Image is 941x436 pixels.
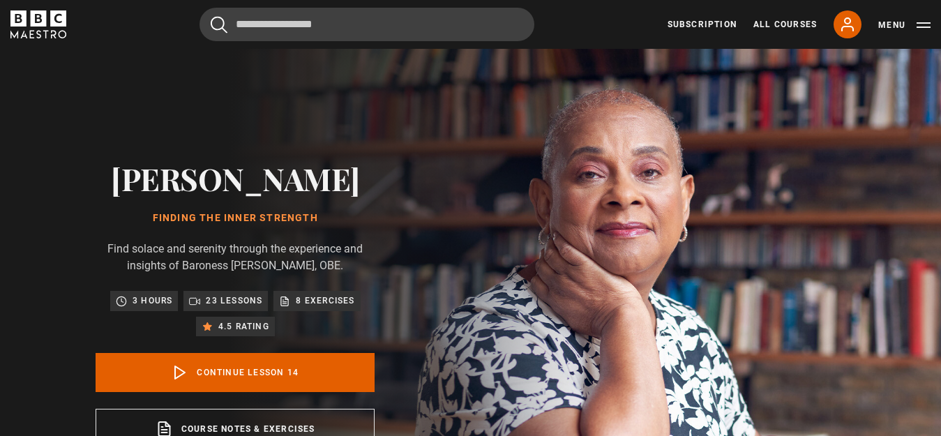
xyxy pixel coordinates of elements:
[218,320,269,333] p: 4.5 rating
[10,10,66,38] svg: BBC Maestro
[133,294,172,308] p: 3 hours
[96,241,375,274] p: Find solace and serenity through the experience and insights of Baroness [PERSON_NAME], OBE.
[96,353,375,392] a: Continue lesson 14
[878,18,931,32] button: Toggle navigation
[96,213,375,224] h1: Finding the Inner Strength
[211,16,227,33] button: Submit the search query
[206,294,262,308] p: 23 lessons
[200,8,534,41] input: Search
[753,18,817,31] a: All Courses
[296,294,354,308] p: 8 exercises
[668,18,737,31] a: Subscription
[96,160,375,196] h2: [PERSON_NAME]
